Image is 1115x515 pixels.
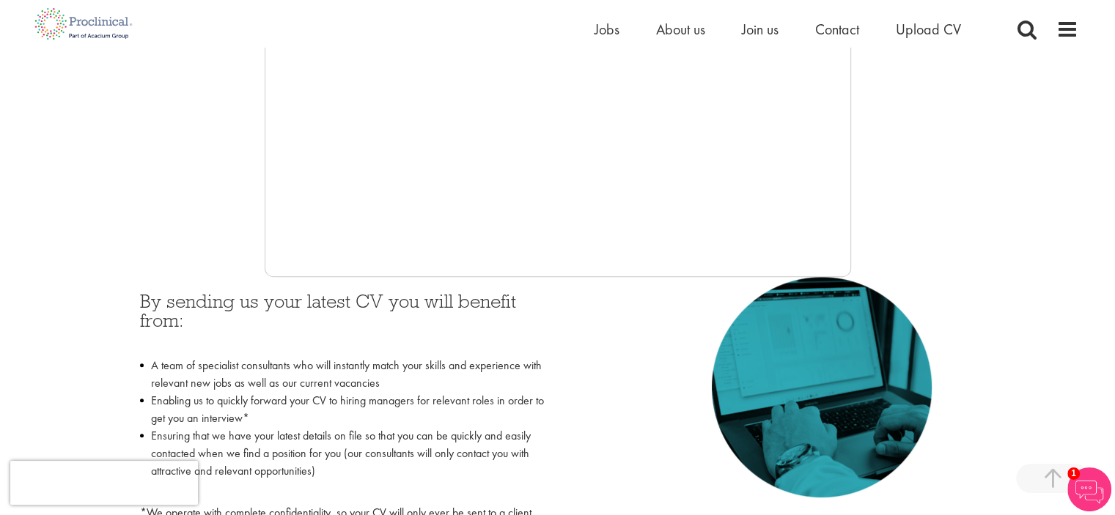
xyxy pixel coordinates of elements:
[140,427,547,497] li: Ensuring that we have your latest details on file so that you can be quickly and easily contacted...
[140,292,547,349] h3: By sending us your latest CV you will benefit from:
[1067,467,1111,511] img: Chatbot
[742,20,779,39] a: Join us
[140,357,547,392] li: A team of specialist consultants who will instantly match your skills and experience with relevan...
[10,461,198,505] iframe: reCAPTCHA
[656,20,705,39] a: About us
[896,20,961,39] a: Upload CV
[815,20,859,39] a: Contact
[140,392,547,427] li: Enabling us to quickly forward your CV to hiring managers for relevant roles in order to get you ...
[1067,467,1080,480] span: 1
[595,20,619,39] a: Jobs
